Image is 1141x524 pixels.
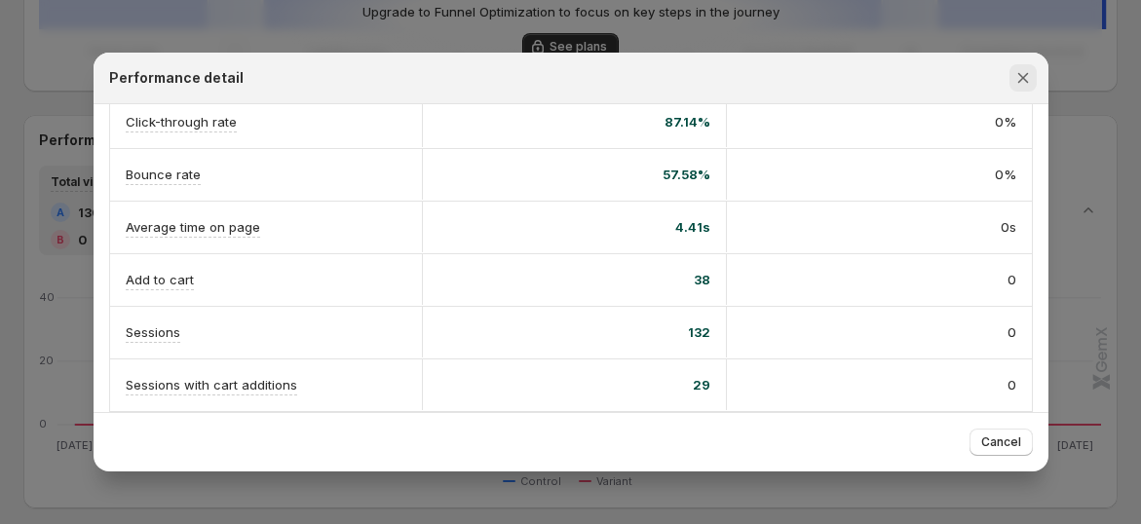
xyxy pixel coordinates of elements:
span: 0 [1008,375,1016,394]
p: Add to cart [126,270,194,289]
span: 0 [1008,270,1016,289]
span: 132 [688,322,710,342]
span: 0% [995,112,1016,131]
span: 87.14% [665,112,710,131]
span: 57.58% [663,165,710,184]
h2: Performance detail [109,68,244,88]
span: 4.41s [675,217,710,237]
span: 0 [1008,322,1016,342]
button: Close [1009,64,1037,92]
p: Bounce rate [126,165,201,184]
span: 0s [1001,217,1016,237]
span: 0% [995,165,1016,184]
span: 29 [693,375,710,394]
p: Sessions [126,322,180,342]
p: Click-through rate [126,112,237,131]
span: 38 [694,270,710,289]
p: Average time on page [126,217,260,237]
span: Cancel [981,434,1021,450]
button: Cancel [970,429,1033,456]
p: Sessions with cart additions [126,375,297,394]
